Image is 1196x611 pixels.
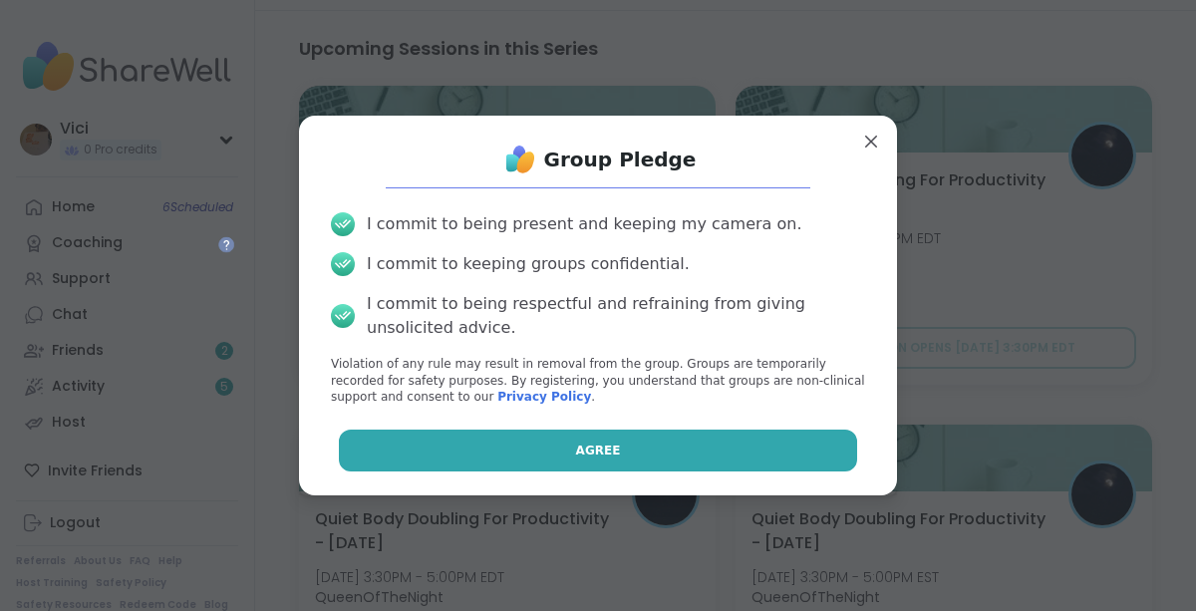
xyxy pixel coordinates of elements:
[339,430,858,471] button: Agree
[544,146,697,173] h1: Group Pledge
[367,292,865,340] div: I commit to being respectful and refraining from giving unsolicited advice.
[576,442,621,459] span: Agree
[497,390,591,404] a: Privacy Policy
[500,140,540,179] img: ShareWell Logo
[331,356,865,406] p: Violation of any rule may result in removal from the group. Groups are temporarily recorded for s...
[367,212,801,236] div: I commit to being present and keeping my camera on.
[218,236,234,252] iframe: Spotlight
[367,252,690,276] div: I commit to keeping groups confidential.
